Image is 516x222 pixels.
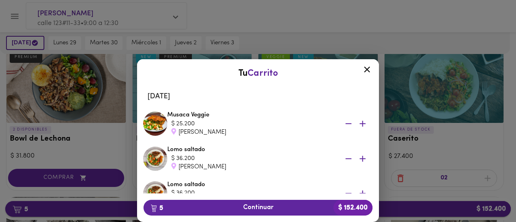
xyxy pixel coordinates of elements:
div: Lomo saltado [167,181,373,206]
div: $ 25.200 [171,120,333,128]
div: $ 36.200 [171,189,333,197]
img: Lomo saltado [143,181,167,205]
img: cart.png [151,204,157,212]
div: $ 36.200 [171,154,333,163]
li: [DATE] [141,87,375,106]
button: 5Continuar$ 152.400 [144,200,372,216]
img: Lomo saltado [143,147,167,171]
span: Continuar [150,204,366,212]
b: $ 152.400 [333,200,372,216]
div: Lomo saltado [167,145,373,171]
div: Tu [145,67,371,80]
div: [PERSON_NAME] [171,163,333,171]
img: Musaca Veggie [143,112,167,136]
iframe: Messagebird Livechat Widget [469,175,508,214]
b: 5 [146,203,168,213]
span: Carrito [248,69,278,78]
div: Musaca Veggie [167,111,373,137]
div: [PERSON_NAME] [171,128,333,137]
